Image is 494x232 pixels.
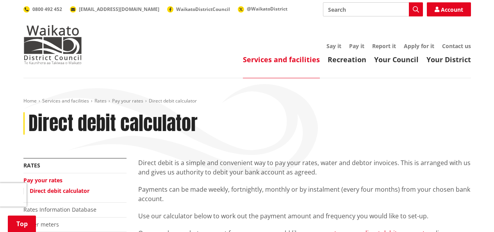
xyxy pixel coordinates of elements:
a: Report it [372,42,396,50]
a: Pay your rates [112,97,143,104]
span: [EMAIL_ADDRESS][DOMAIN_NAME] [79,6,159,13]
a: Contact us [442,42,471,50]
p: Payments can be made weekly, fortnightly, monthly or by instalment (every four months) from your ... [138,185,471,203]
a: Recreation [328,55,366,64]
nav: breadcrumb [23,98,471,104]
a: Home [23,97,37,104]
a: @WaikatoDistrict [238,5,287,12]
a: Apply for it [404,42,434,50]
span: @WaikatoDistrict [247,5,287,12]
a: Your District [426,55,471,64]
a: [EMAIL_ADDRESS][DOMAIN_NAME] [70,6,159,13]
a: Account [427,2,471,16]
iframe: Messenger Launcher [458,199,486,227]
p: Use our calculator below to work out the payment amount and frequency you would like to set-up. [138,211,471,221]
a: Pay your rates [23,176,62,184]
a: Services and facilities [243,55,320,64]
span: WaikatoDistrictCouncil [176,6,230,13]
input: Search input [323,2,423,16]
a: Rates [23,162,40,169]
img: Waikato District Council - Te Kaunihera aa Takiwaa o Waikato [23,25,82,64]
a: Top [8,216,36,232]
span: 0800 492 452 [32,6,62,13]
a: Rates [95,97,107,104]
a: Your Council [374,55,419,64]
a: Rates Information Database [23,206,96,213]
a: Pay it [349,42,364,50]
a: Services and facilities [42,97,89,104]
h1: Direct debit calculator [29,112,198,135]
span: Direct debit calculator [149,97,197,104]
a: Direct debit calculator [30,187,89,194]
a: Water meters [23,221,59,228]
a: 0800 492 452 [23,6,62,13]
a: Say it [326,42,341,50]
p: Direct debit is a simple and convenient way to pay your rates, water and debtor invoices. This is... [138,158,471,177]
a: WaikatoDistrictCouncil [167,6,230,13]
